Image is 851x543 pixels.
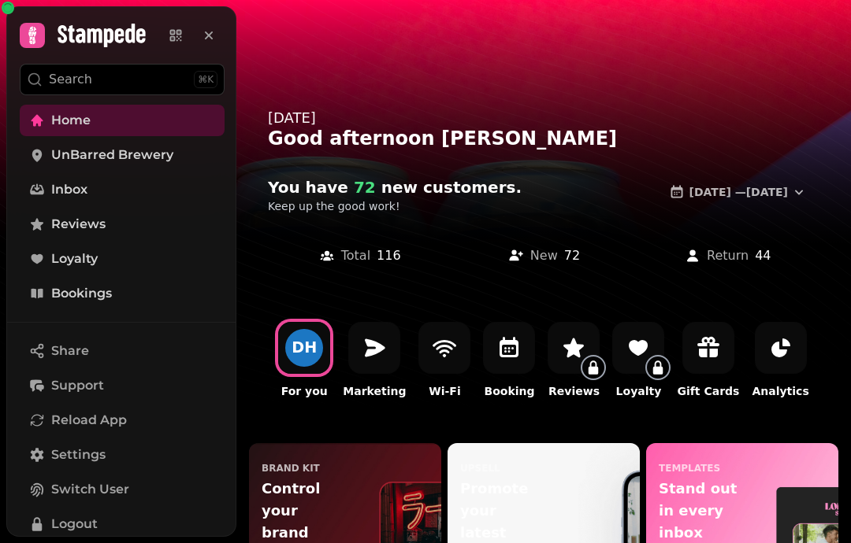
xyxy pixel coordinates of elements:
[268,126,819,151] div: Good afternoon [PERSON_NAME]
[51,146,173,164] span: UnBarred Brewery
[460,462,500,475] p: upsell
[268,107,819,129] div: [DATE]
[484,383,534,399] p: Booking
[20,139,225,171] a: UnBarred Brewery
[51,376,104,395] span: Support
[20,243,225,275] a: Loyalty
[659,462,720,475] p: templates
[677,383,739,399] p: Gift Cards
[281,383,328,399] p: For you
[51,249,98,268] span: Loyalty
[20,404,225,436] button: Reload App
[268,198,650,214] p: Keep up the good work!
[348,178,376,197] span: 72
[20,370,225,401] button: Support
[51,411,127,430] span: Reload App
[49,70,92,89] p: Search
[51,515,98,534] span: Logout
[20,174,225,205] a: Inbox
[752,383,808,399] p: Analytics
[656,176,819,208] button: [DATE] —[DATE]
[262,462,320,475] p: Brand Kit
[429,383,460,399] p: Wi-Fi
[343,383,406,399] p: Marketing
[292,340,317,355] div: D H
[20,335,225,367] button: Share
[194,71,217,88] div: ⌘K
[51,180,87,199] span: Inbox
[20,439,225,471] a: Settings
[51,284,112,303] span: Bookings
[268,176,570,198] h2: You have new customer s .
[20,474,225,505] button: Switch User
[689,187,788,198] span: [DATE] — [DATE]
[20,64,225,95] button: Search⌘K
[51,480,129,499] span: Switch User
[51,342,89,360] span: Share
[20,278,225,309] a: Bookings
[20,105,225,136] a: Home
[51,215,106,234] span: Reviews
[20,508,225,540] button: Logout
[20,209,225,240] a: Reviews
[51,445,106,464] span: Settings
[616,383,662,399] p: Loyalty
[548,383,600,399] p: Reviews
[51,111,91,130] span: Home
